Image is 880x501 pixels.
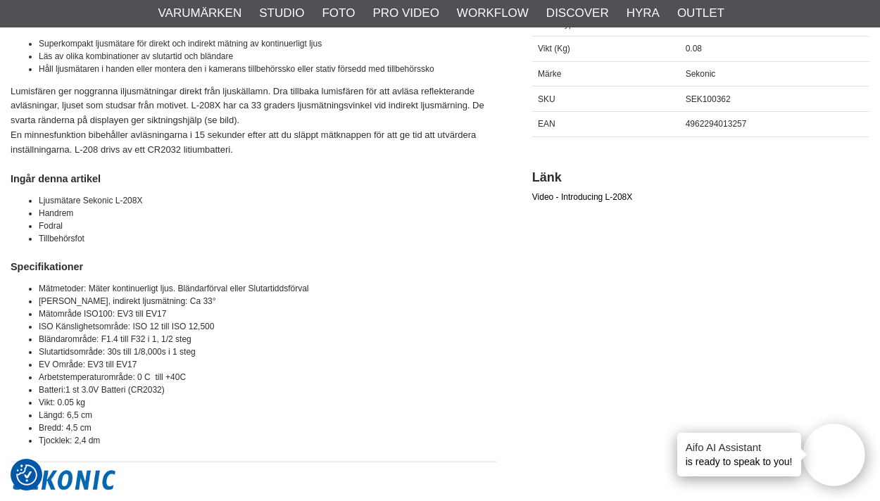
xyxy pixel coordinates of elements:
[39,220,497,232] li: Fodral
[39,194,497,207] li: Ljusmätare Sekonic L-208X
[39,421,497,434] li: Bredd: 4,5 cm
[11,172,497,186] h4: Ingår denna artikel
[39,320,497,333] li: ISO Känslighetsområde: ISO 12 till ISO 12,500
[538,69,561,79] span: Märke
[686,119,747,129] span: 4962294013257
[686,440,793,455] h4: Aifo AI Assistant
[39,50,497,63] li: Läs av olika kombinationer av slutartid och bländare
[627,4,660,23] a: Hyra
[686,69,716,79] span: Sekonic
[16,462,37,488] button: Samtyckesinställningar
[538,119,555,129] span: EAN
[686,44,702,53] span: 0.08
[39,232,497,245] li: Tillbehörsfot
[39,295,497,307] li: [PERSON_NAME], indirekt ljusmätning: Ca 33°
[457,4,529,23] a: Workflow
[538,94,555,104] span: SKU
[686,19,729,29] span: CR2032 3V
[538,19,574,29] span: Batterityp
[259,4,304,23] a: Studio
[39,358,497,371] li: EV Område: EV3 till EV17
[39,307,497,320] li: Mätområde ISO100: EV3 till EV17
[39,333,497,345] li: Bländarområde: F1.4 till F32 i 1, 1/2 steg
[39,434,497,447] li: Tjocklek: 2,4 dm
[372,4,439,23] a: Pro Video
[11,260,497,274] h4: Specifikationer
[677,433,801,476] div: is ready to speak to you!
[538,44,570,53] span: Vikt (Kg)
[532,169,869,186] h2: Länk
[322,4,355,23] a: Foto
[686,94,731,104] span: SEK100362
[16,464,37,486] img: Revisit consent button
[158,4,242,23] a: Varumärken
[546,4,609,23] a: Discover
[39,345,497,358] li: Slutartidsområde: 30s till 1/8,000s i 1 steg
[39,63,497,75] li: Håll ljusmätaren i handen eller montera den i kamerans tillbehörssko eller stativ försedd med til...
[39,207,497,220] li: Handrem
[39,371,497,383] li: Arbetstemperaturområde: 0 C till +40C
[11,84,497,158] p: Lumisfären ger noggranna iljusmätningar direkt från ljuskällamn. Dra tillbaka lumisfären för att ...
[39,37,497,50] li: Superkompakt ljusmätare för direkt och indirekt mätning av kontinuerligt ljus
[39,396,497,409] li: Vikt: 0.05 kg
[532,192,633,202] a: Video - Introducing L-208X
[39,282,497,295] li: Mätmetoder: Mäter kontinuerligt ljus. Bländarförval eller Slutartiddsförval
[39,383,497,396] li: Batteri:1 st 3.0V Batteri (CR2032)
[39,409,497,421] li: Längd: 6,5 cm
[677,4,724,23] a: Outlet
